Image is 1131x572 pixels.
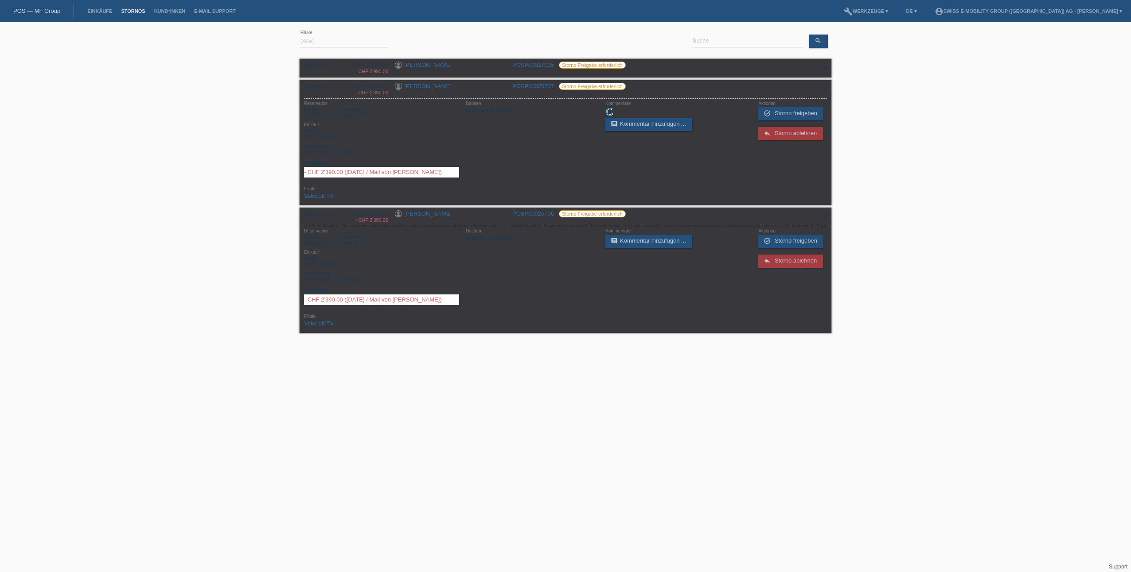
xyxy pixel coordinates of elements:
[304,122,459,127] div: Einkauf
[404,83,452,89] a: [PERSON_NAME]
[1109,564,1127,570] a: Support
[346,69,388,74] div: 04.09.2025 / Kunde möchte die Bestellung doch nicht
[901,8,921,14] a: DE ▾
[346,62,388,75] div: CHF 2'990.00
[844,7,853,16] i: build
[758,107,823,120] a: task_alt Storno freigeben
[304,169,459,175] div: - CHF 2'390.00 ([DATE] / Mail von [PERSON_NAME])
[404,210,452,217] a: [PERSON_NAME]
[304,235,333,240] div: Datum
[512,62,554,68] a: POSP00027035
[304,320,334,327] a: VeloLoft TV
[304,143,459,148] div: Finanzierung
[322,212,333,216] span: 11:34
[466,228,599,233] div: Dateien
[304,250,459,255] div: Einkauf
[818,83,831,96] div: auf-/zuklappen
[346,83,388,96] div: CHF 2'390.00
[818,210,831,224] div: auf-/zuklappen
[190,8,240,14] a: E-Mail Support
[935,7,944,16] i: account_circle
[775,130,817,136] span: Storno ablehnen
[304,101,459,106] div: Reservation
[605,101,738,106] div: Kommentare
[340,235,368,240] div: Kommentar
[605,228,738,233] div: Kommentare
[764,110,771,117] i: task_alt
[304,314,459,319] div: Filiale
[150,8,190,14] a: Kund*innen
[559,62,626,69] label: Storno Freigabe erforderlich
[605,235,692,248] a: commentKommentar hinzufügen ...
[466,235,599,241] div: Noch keine Dateien
[466,107,599,114] div: Noch keine Dateien
[117,8,149,14] a: Stornos
[930,8,1127,14] a: account_circleSwiss E-Mobility Group ([GEOGRAPHIC_DATA]) AG - [PERSON_NAME] ▾
[764,130,771,137] i: reply
[611,237,618,244] i: comment
[304,143,459,155] div: Fixe Raten (24 Raten)
[758,127,823,140] a: reply Storno ablehnen
[775,237,817,244] span: Storno freigeben
[346,210,388,224] div: CHF 2'390.00
[304,271,459,282] div: Fixe Raten (24 Raten)
[322,63,333,68] span: 10:01
[605,107,615,116] img: loading_inline_small.gif
[758,228,827,233] div: Aktionen
[304,186,459,191] div: Filiale
[304,271,459,276] div: Finanzierung
[611,120,618,128] i: comment
[775,110,817,116] span: Storno freigeben
[340,235,368,246] div: Veloloft TV
[758,255,823,268] a: reply Storno ablehnen
[809,35,828,48] a: search
[404,62,452,68] a: [PERSON_NAME]
[304,228,459,233] div: Reservation
[340,107,368,119] div: Veloloft TV
[815,37,822,44] i: search
[775,257,817,264] span: Storno ablehnen
[764,257,771,264] i: reply
[559,210,626,217] label: Storno Freigabe erforderlich
[322,241,333,246] span: 11:34
[322,84,333,89] span: 11:34
[304,128,339,133] div: Betrag
[304,256,339,267] div: CHF 2'390.00
[304,256,339,261] div: Betrag
[304,107,333,119] div: [DATE]
[304,83,339,89] div: [DATE]
[512,83,554,89] a: POSP00025707
[304,288,459,294] h3: Storno
[304,235,333,246] div: [DATE]
[818,62,831,75] div: auf-/zuklappen
[559,83,626,90] label: Storno Freigabe erforderlich
[605,118,692,131] a: commentKommentar hinzufügen ...
[466,101,599,106] div: Dateien
[346,90,388,95] div: 04.09.2025 / Mail von Vera
[512,210,554,217] a: POSP00025706
[304,160,459,167] h3: Storno
[758,101,827,106] div: Aktionen
[304,296,459,303] div: - CHF 2'390.00 ([DATE] / Mail von [PERSON_NAME])
[304,210,339,217] div: [DATE]
[304,128,339,140] div: CHF 2'390.00
[322,113,333,118] span: 11:34
[83,8,117,14] a: Einkäufe
[758,235,823,248] a: task_alt Storno freigeben
[346,217,388,223] div: 04.09.2025 / Mail von Vera
[764,237,771,244] i: task_alt
[13,8,60,14] a: POS — MF Group
[304,62,339,68] div: [DATE]
[340,107,368,112] div: Kommentar
[304,107,333,112] div: Datum
[304,193,334,199] a: VeloLoft TV
[839,8,893,14] a: buildWerkzeuge ▾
